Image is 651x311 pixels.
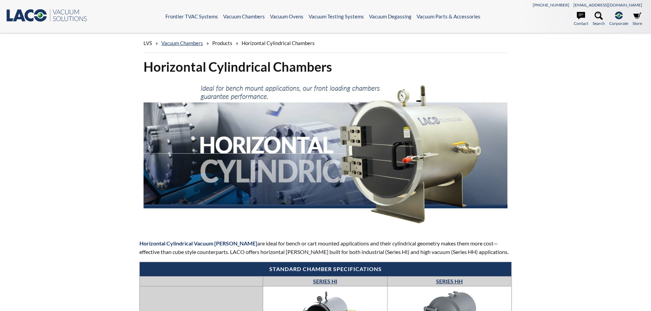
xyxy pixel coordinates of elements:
a: Frontier TVAC Systems [165,13,218,19]
a: SERIES HI [313,278,337,284]
a: Vacuum Parts & Accessories [417,13,480,19]
span: Corporate [609,20,628,27]
span: Horizontal Cylindrical Chambers [242,40,315,46]
a: Vacuum Chambers [161,40,203,46]
h1: Horizontal Cylindrical Chambers [144,58,508,75]
a: Vacuum Testing Systems [309,13,364,19]
a: Contact [574,12,588,27]
a: Store [633,12,642,27]
span: LVS [144,40,152,46]
a: Vacuum Chambers [223,13,265,19]
h4: Standard chamber specifications [143,266,508,273]
div: » » » [144,33,508,53]
a: Search [593,12,605,27]
a: Vacuum Ovens [270,13,303,19]
p: are ideal for bench or cart mounted applications and their cylindrical geometry makes them more c... [139,239,512,256]
a: Vacuum Degassing [369,13,411,19]
a: [PHONE_NUMBER] [533,2,569,8]
img: Horizontal Cylindrical header [144,81,508,226]
a: [EMAIL_ADDRESS][DOMAIN_NAME] [573,2,642,8]
strong: Horizontal Cylindrical Vacuum [PERSON_NAME] [139,240,257,246]
span: Products [212,40,232,46]
a: SERIES HH [436,278,463,284]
